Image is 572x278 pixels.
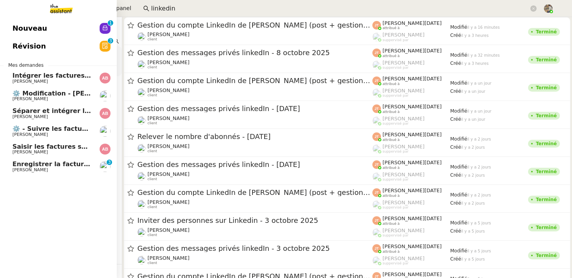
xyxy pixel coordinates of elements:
img: users%2F37wbV9IbQuXMU0UH0ngzBXzaEe12%2Favatar%2Fcba66ece-c48a-48c8-9897-a2adc1834457 [137,200,146,208]
app-user-label: suppervisé par [372,172,450,182]
span: Créé [450,172,461,178]
img: users%2F37wbV9IbQuXMU0UH0ngzBXzaEe12%2Favatar%2Fcba66ece-c48a-48c8-9897-a2adc1834457 [137,256,146,264]
app-user-detailed-label: client [137,31,372,42]
img: users%2FoFdbodQ3TgNoWt9kP3GXAs5oaCq1%2Favatar%2Fprofile-pic.png [372,144,381,153]
div: Terminé [536,169,557,174]
img: users%2FoFdbodQ3TgNoWt9kP3GXAs5oaCq1%2Favatar%2Fprofile-pic.png [372,61,381,69]
span: il y a 3 heures [461,61,489,66]
img: users%2FoFdbodQ3TgNoWt9kP3GXAs5oaCq1%2Favatar%2Fprofile-pic.png [372,116,381,125]
span: attribué à [383,110,400,114]
span: Révision [12,40,46,52]
span: [PERSON_NAME][DATE] [383,243,442,249]
img: users%2FHIWaaSoTa5U8ssS5t403NQMyZZE3%2Favatar%2Fa4be050e-05fa-4f28-bbe7-e7e8e4788720 [100,90,111,101]
span: il y a 5 jours [461,257,485,261]
img: svg [100,73,111,83]
span: Créé [450,33,461,38]
span: il y a un jour [461,89,485,94]
span: attribué à [383,138,400,142]
span: suppervisé par [383,205,409,210]
nz-badge-sup: 3 [107,160,112,165]
span: il y a 2 jours [461,201,485,205]
span: Nouveau [12,23,47,34]
span: [PERSON_NAME][DATE] [383,48,442,54]
p: 3 [109,38,112,45]
app-user-label: attribué à [372,132,450,142]
span: Modifié [450,136,467,142]
img: users%2F37wbV9IbQuXMU0UH0ngzBXzaEe12%2Favatar%2Fcba66ece-c48a-48c8-9897-a2adc1834457 [137,144,146,153]
img: svg [372,21,381,30]
span: il y a 5 jours [461,229,485,233]
span: attribué à [383,194,400,198]
span: [PERSON_NAME] [12,114,48,119]
div: Terminé [536,253,557,258]
span: attribué à [383,166,400,170]
span: [PERSON_NAME] [147,171,189,177]
app-user-label: suppervisé par [372,228,450,238]
app-user-detailed-label: client [137,87,372,97]
img: users%2F37wbV9IbQuXMU0UH0ngzBXzaEe12%2Favatar%2Fcba66ece-c48a-48c8-9897-a2adc1834457 [137,116,146,125]
span: il y a 32 minutes [467,53,500,57]
span: Créé [450,256,461,262]
img: users%2F37wbV9IbQuXMU0UH0ngzBXzaEe12%2Favatar%2Fcba66ece-c48a-48c8-9897-a2adc1834457 [137,88,146,97]
span: Créé [450,89,461,94]
span: il y a un jour [467,81,491,85]
span: [PERSON_NAME] [12,132,48,137]
app-user-label: attribué à [372,160,450,170]
app-user-detailed-label: client [137,115,372,125]
img: users%2F37wbV9IbQuXMU0UH0ngzBXzaEe12%2Favatar%2Fcba66ece-c48a-48c8-9897-a2adc1834457 [137,32,146,41]
span: ⚙️ Modification - [PERSON_NAME] et suivi des devis sur Energy Track [12,90,255,97]
app-user-label: suppervisé par [372,144,450,154]
span: Modifié [450,220,467,226]
span: Mes demandes [4,61,48,69]
span: [PERSON_NAME] [147,255,189,261]
img: users%2F37wbV9IbQuXMU0UH0ngzBXzaEe12%2Favatar%2Fcba66ece-c48a-48c8-9897-a2adc1834457 [137,228,146,236]
span: il y a 5 jours [467,249,491,253]
span: client [147,205,157,209]
img: svg [100,108,111,119]
span: Modifié [450,192,467,198]
span: Séparer et intégrer les avoirs à ENERGYTRACK [12,107,176,115]
span: il y a 2 jours [467,193,491,197]
span: il y a 3 heures [461,33,489,38]
app-user-detailed-label: client [137,199,372,209]
span: [PERSON_NAME][DATE] [383,20,442,26]
span: il y a 16 minutes [467,25,500,30]
span: client [147,233,157,237]
app-user-label: attribué à [372,48,450,58]
span: [PERSON_NAME][DATE] [383,104,442,109]
img: users%2F37wbV9IbQuXMU0UH0ngzBXzaEe12%2Favatar%2Fcba66ece-c48a-48c8-9897-a2adc1834457 [137,60,146,69]
span: [PERSON_NAME] [383,255,425,261]
app-user-detailed-label: client [137,59,372,69]
span: Modifié [450,80,467,86]
span: [PERSON_NAME][DATE] [383,271,442,277]
div: Terminé [536,57,557,62]
span: Gestion du compte LinkedIn de [PERSON_NAME] (post + gestion messages) - [DATE] [137,22,372,29]
span: [PERSON_NAME] [12,167,48,172]
span: Créé [450,116,461,122]
app-user-label: suppervisé par [372,200,450,210]
span: suppervisé par [383,38,409,42]
span: Créé [450,200,461,206]
app-user-label: suppervisé par [372,60,450,70]
nz-badge-sup: 3 [108,38,113,43]
img: svg [372,216,381,225]
span: Modifié [450,108,467,114]
app-user-detailed-label: client [137,227,372,237]
span: [PERSON_NAME] [147,115,189,121]
input: Rechercher [151,3,529,14]
img: users%2FoFdbodQ3TgNoWt9kP3GXAs5oaCq1%2Favatar%2Fprofile-pic.png [372,256,381,265]
span: [PERSON_NAME][DATE] [383,215,442,221]
span: [PERSON_NAME] [147,31,189,37]
app-user-detailed-label: client [137,143,372,153]
img: svg [372,132,381,141]
span: client [147,177,157,181]
span: ⚙️ - Suivre les factures d'exploitation [12,125,144,132]
span: [PERSON_NAME] [383,116,425,122]
img: svg [372,160,381,169]
img: svg [372,49,381,57]
span: [PERSON_NAME] [383,228,425,233]
div: Terminé [536,113,557,118]
span: [PERSON_NAME] [383,32,425,38]
span: suppervisé par [383,261,409,266]
span: Créé [450,144,461,150]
